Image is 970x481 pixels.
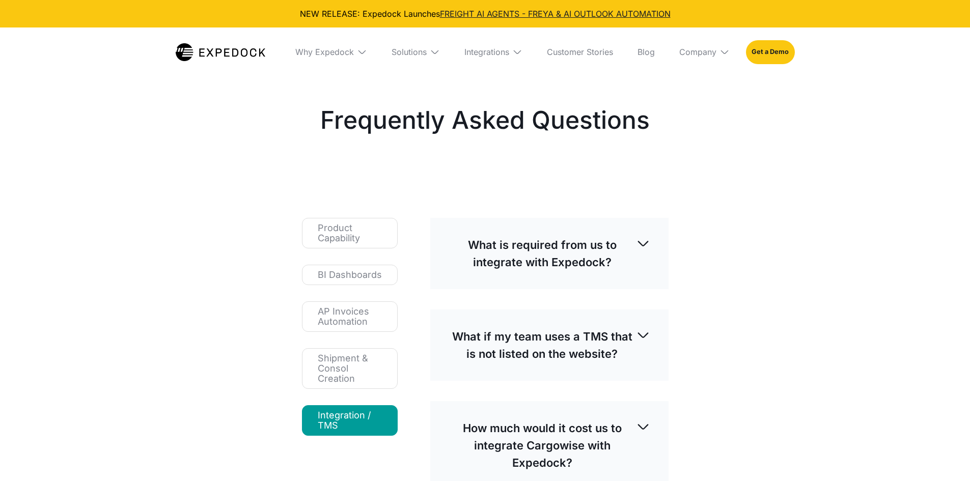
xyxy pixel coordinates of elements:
[318,270,382,280] div: BI Dashboards
[8,8,962,19] div: NEW RELEASE: Expedock Launches
[449,419,636,471] p: How much would it cost us to integrate Cargowise with Expedock?
[318,306,382,327] div: AP Invoices Automation
[295,47,354,57] div: Why Expedock
[449,328,636,362] p: What if my team uses a TMS that is not listed on the website?
[539,27,621,76] a: Customer Stories
[671,27,738,76] div: Company
[679,47,716,57] div: Company
[440,9,671,19] a: FREIGHT AI AGENTS - FREYA & AI OUTLOOK AUTOMATION
[318,223,382,243] div: Product Capability
[383,27,448,76] div: Solutions
[392,47,427,57] div: Solutions
[318,410,382,431] div: Integration / TMS
[746,40,794,64] a: Get a Demo
[629,27,663,76] a: Blog
[320,104,650,136] h2: Frequently Asked Questions
[456,27,531,76] div: Integrations
[464,47,509,57] div: Integrations
[318,353,382,384] div: Shipment & Consol Creation
[287,27,375,76] div: Why Expedock
[449,236,636,271] p: What is required from us to integrate with Expedock?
